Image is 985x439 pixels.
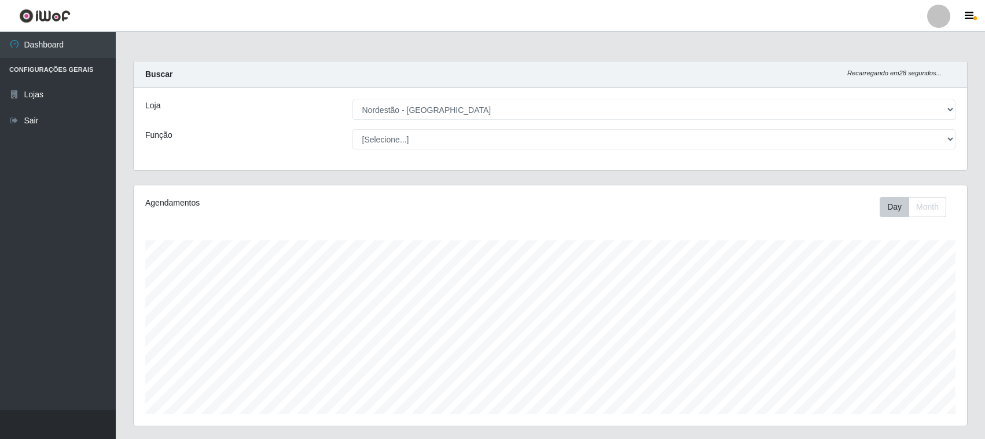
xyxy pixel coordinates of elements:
label: Loja [145,100,160,112]
img: CoreUI Logo [19,9,71,23]
button: Day [880,197,909,217]
div: Agendamentos [145,197,473,209]
div: Toolbar with button groups [880,197,955,217]
label: Função [145,129,172,141]
div: First group [880,197,946,217]
button: Month [909,197,946,217]
strong: Buscar [145,69,172,79]
i: Recarregando em 28 segundos... [847,69,942,76]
